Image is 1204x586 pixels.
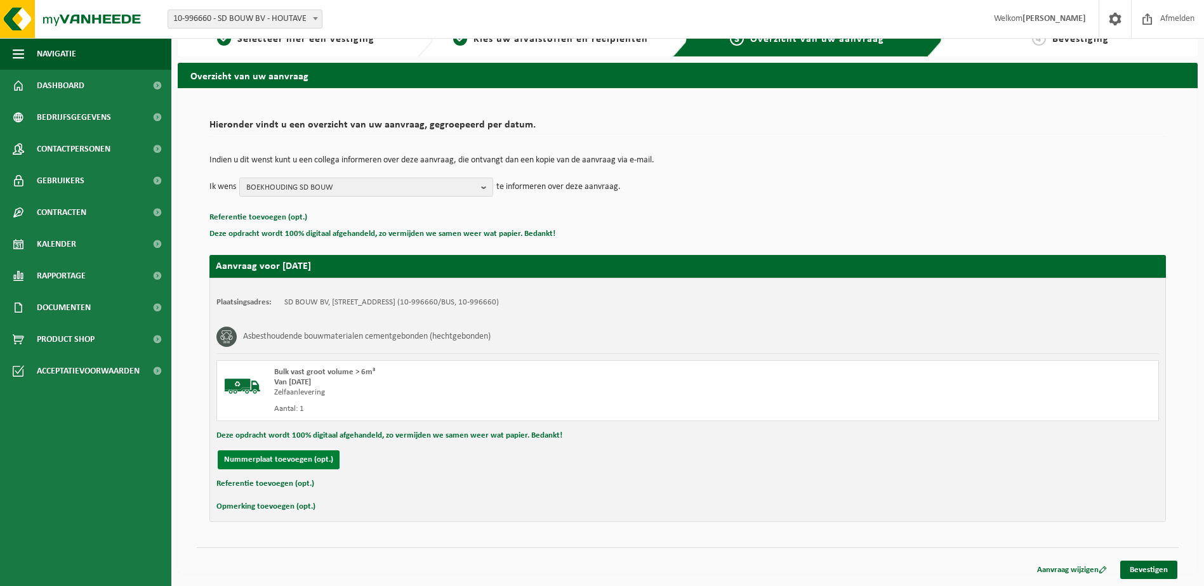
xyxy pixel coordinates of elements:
span: BOEKHOUDING SD BOUW [246,178,476,197]
span: Bedrijfsgegevens [37,101,111,133]
span: Product Shop [37,323,95,355]
span: Contactpersonen [37,133,110,165]
button: Deze opdracht wordt 100% digitaal afgehandeld, zo vermijden we samen weer wat papier. Bedankt! [209,226,555,242]
button: Opmerking toevoegen (opt.) [216,498,315,515]
span: 4 [1032,32,1046,46]
div: Aantal: 1 [274,404,739,414]
span: Navigatie [37,38,76,70]
h3: Asbesthoudende bouwmaterialen cementgebonden (hechtgebonden) [243,327,491,347]
button: Deze opdracht wordt 100% digitaal afgehandeld, zo vermijden we samen weer wat papier. Bedankt! [216,427,562,444]
strong: Van [DATE] [274,378,311,386]
span: 2 [453,32,467,46]
p: Ik wens [209,178,236,197]
span: 3 [730,32,744,46]
h2: Overzicht van uw aanvraag [178,63,1198,88]
td: SD BOUW BV, [STREET_ADDRESS] (10-996660/BUS, 10-996660) [284,297,499,308]
span: 10-996660 - SD BOUW BV - HOUTAVE [168,10,322,28]
a: Bevestigen [1120,561,1177,579]
div: Zelfaanlevering [274,387,739,398]
strong: [PERSON_NAME] [1022,14,1086,23]
span: Bulk vast groot volume > 6m³ [274,368,375,376]
button: Referentie toevoegen (opt.) [216,476,314,492]
a: 2Kies uw afvalstoffen en recipiënten [439,32,663,47]
a: 1Selecteer hier een vestiging [184,32,407,47]
strong: Plaatsingsadres: [216,298,272,306]
p: te informeren over deze aanvraag. [496,178,621,197]
button: Nummerplaat toevoegen (opt.) [218,450,340,469]
span: Documenten [37,292,91,323]
button: Referentie toevoegen (opt.) [209,209,307,226]
span: Bevestiging [1052,34,1109,44]
span: 10-996660 - SD BOUW BV - HOUTAVE [168,10,322,29]
span: Dashboard [37,70,84,101]
span: Overzicht van uw aanvraag [750,34,884,44]
strong: Aanvraag voor [DATE] [216,261,311,271]
button: BOEKHOUDING SD BOUW [239,178,493,197]
h2: Hieronder vindt u een overzicht van uw aanvraag, gegroepeerd per datum. [209,120,1166,137]
span: Gebruikers [37,165,84,197]
span: Kalender [37,228,76,260]
span: Kies uw afvalstoffen en recipiënten [473,34,648,44]
span: Rapportage [37,260,86,292]
span: Contracten [37,197,86,228]
span: Selecteer hier een vestiging [237,34,374,44]
img: BL-SO-LV.png [223,367,261,405]
span: 1 [217,32,231,46]
a: Aanvraag wijzigen [1028,561,1116,579]
span: Acceptatievoorwaarden [37,355,140,387]
p: Indien u dit wenst kunt u een collega informeren over deze aanvraag, die ontvangt dan een kopie v... [209,156,1166,165]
